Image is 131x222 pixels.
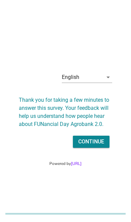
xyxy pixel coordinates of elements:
[62,74,79,80] div: English
[104,73,112,81] i: arrow_drop_down
[78,138,104,146] div: Continue
[73,136,110,148] button: Continue
[71,161,82,166] a: [URL]
[19,89,112,128] h2: Thank you for taking a few minutes to answer this survey. Your feedback will help us understand h...
[8,161,123,167] div: Powered by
